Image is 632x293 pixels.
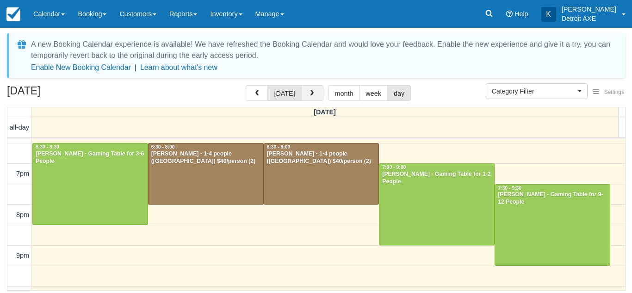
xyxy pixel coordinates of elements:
a: Learn about what's new [140,63,217,71]
div: A new Booking Calendar experience is available! We have refreshed the Booking Calendar and would ... [31,39,614,61]
span: | [135,63,136,71]
a: 7:00 - 9:00[PERSON_NAME] - Gaming Table for 1-2 People [379,163,495,245]
span: [DATE] [314,108,336,116]
i: Help [506,11,513,17]
a: 6:30 - 8:30[PERSON_NAME] - Gaming Table for 3-6 People [32,143,148,225]
div: [PERSON_NAME] - Gaming Table for 3-6 People [35,150,145,165]
div: [PERSON_NAME] - 1-4 people ([GEOGRAPHIC_DATA]) $40/person (2) [151,150,261,165]
button: Settings [588,86,630,99]
div: [PERSON_NAME] - Gaming Table for 1-2 People [382,171,492,186]
div: K [541,7,556,22]
span: 8pm [16,211,29,218]
div: [PERSON_NAME] - Gaming Table for 9-12 People [497,191,607,206]
p: [PERSON_NAME] [562,5,616,14]
span: 7:00 - 9:00 [382,165,406,170]
span: 7pm [16,170,29,177]
img: checkfront-main-nav-mini-logo.png [6,7,20,21]
span: Help [514,10,528,18]
span: 7:30 - 9:30 [498,186,521,191]
button: day [387,85,411,101]
span: 9pm [16,252,29,259]
button: Enable New Booking Calendar [31,63,131,72]
span: 6:30 - 8:30 [36,144,59,150]
a: 7:30 - 9:30[PERSON_NAME] - Gaming Table for 9-12 People [495,184,610,266]
span: 6:30 - 8:00 [267,144,291,150]
p: Detroit AXE [562,14,616,23]
span: all-day [10,124,29,131]
span: 6:30 - 8:00 [151,144,175,150]
h2: [DATE] [7,85,124,102]
button: [DATE] [267,85,301,101]
a: 6:30 - 8:00[PERSON_NAME] - 1-4 people ([GEOGRAPHIC_DATA]) $40/person (2) [148,143,264,205]
button: week [359,85,388,101]
div: [PERSON_NAME] - 1-4 people ([GEOGRAPHIC_DATA]) $40/person (2) [266,150,377,165]
button: month [328,85,360,101]
span: Category Filter [492,87,576,96]
a: 6:30 - 8:00[PERSON_NAME] - 1-4 people ([GEOGRAPHIC_DATA]) $40/person (2) [264,143,379,205]
span: Settings [604,89,624,95]
button: Category Filter [486,83,588,99]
